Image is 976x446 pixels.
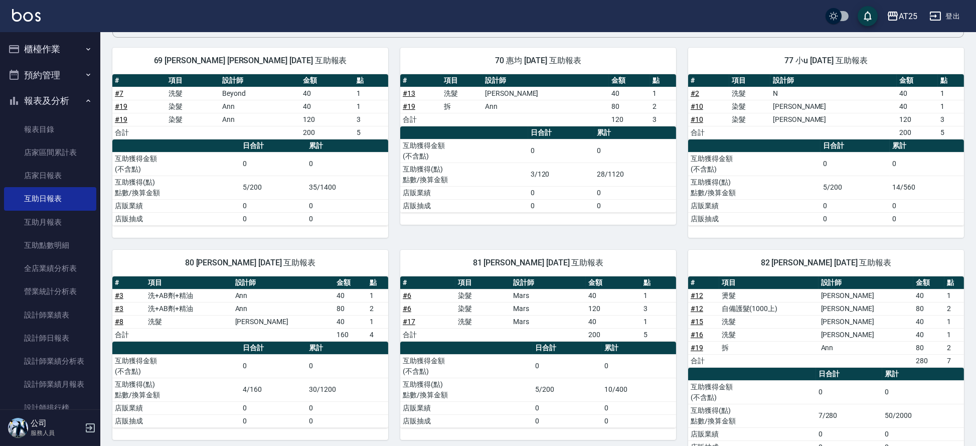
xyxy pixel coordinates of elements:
a: #3 [115,291,123,300]
td: 店販業績 [688,199,821,212]
td: 合計 [112,126,166,139]
td: 0 [882,427,964,440]
th: 日合計 [240,342,307,355]
td: 店販抽成 [688,212,821,225]
th: # [112,276,145,289]
td: Ann [482,100,609,113]
a: 設計師日報表 [4,327,96,350]
a: #19 [115,115,127,123]
td: 店販業績 [400,401,533,414]
button: 登出 [925,7,964,26]
button: 櫃檯作業 [4,36,96,62]
a: 互助日報表 [4,187,96,210]
td: 0 [816,427,883,440]
td: 1 [938,87,964,100]
td: 0 [306,401,388,414]
td: 40 [334,315,367,328]
th: 項目 [441,74,482,87]
td: 0 [306,354,388,378]
th: 項目 [166,74,220,87]
td: 50/2000 [882,404,964,427]
table: a dense table [688,276,964,368]
td: 0 [240,152,307,176]
td: 120 [586,302,641,315]
a: 店家日報表 [4,164,96,187]
td: 0 [602,401,676,414]
td: 14/560 [890,176,964,199]
th: 累計 [602,342,676,355]
a: #6 [403,291,411,300]
td: 3 [354,113,388,126]
td: [PERSON_NAME] [819,302,914,315]
td: 40 [609,87,650,100]
td: 5 [938,126,964,139]
th: 項目 [729,74,770,87]
a: 報表目錄 [4,118,96,141]
table: a dense table [112,74,388,139]
td: 染髮 [729,113,770,126]
button: save [858,6,878,26]
th: 累計 [306,139,388,153]
th: 設計師 [511,276,586,289]
td: Ann [819,341,914,354]
span: 70 惠均 [DATE] 互助報表 [412,56,664,66]
td: 0 [821,199,890,212]
img: Person [8,418,28,438]
a: #13 [403,89,415,97]
th: # [400,276,455,289]
td: [PERSON_NAME] [482,87,609,100]
td: 洗髮 [441,87,482,100]
td: 拆 [719,341,819,354]
td: 洗髮 [166,87,220,100]
td: 0 [594,139,676,163]
td: 洗髮 [145,315,233,328]
button: 報表及分析 [4,88,96,114]
td: 燙髮 [719,289,819,302]
td: 合計 [688,126,729,139]
td: 店販抽成 [112,414,240,427]
td: 30/1200 [306,378,388,401]
td: [PERSON_NAME] [233,315,335,328]
td: [PERSON_NAME] [819,328,914,341]
td: 0 [890,152,964,176]
td: 40 [586,289,641,302]
span: 77 小u [DATE] 互助報表 [700,56,952,66]
span: 80 [PERSON_NAME] [DATE] 互助報表 [124,258,376,268]
td: Mars [511,302,586,315]
td: 互助獲得(點) 點數/換算金額 [400,378,533,401]
td: 40 [913,315,944,328]
th: 日合計 [528,126,595,139]
td: 5/200 [821,176,890,199]
th: 金額 [300,74,354,87]
th: 累計 [594,126,676,139]
img: Logo [12,9,41,22]
th: 設計師 [770,74,897,87]
td: 洗髮 [719,328,819,341]
td: 0 [240,199,307,212]
td: 3 [650,113,676,126]
td: 5 [641,328,676,341]
td: 互助獲得(點) 點數/換算金額 [688,404,816,427]
th: 金額 [609,74,650,87]
th: 點 [944,276,964,289]
table: a dense table [400,126,676,213]
td: 80 [334,302,367,315]
td: 120 [300,113,354,126]
a: #10 [691,115,703,123]
table: a dense table [112,139,388,226]
td: 1 [354,87,388,100]
td: 染髮 [455,302,511,315]
a: 互助月報表 [4,211,96,234]
td: 80 [913,302,944,315]
a: #7 [115,89,123,97]
td: 0 [240,401,307,414]
th: 點 [354,74,388,87]
td: 3 [938,113,964,126]
td: Ann [233,289,335,302]
td: 互助獲得金額 (不含點) [112,354,240,378]
td: 40 [334,289,367,302]
th: 點 [650,74,676,87]
td: 28/1120 [594,163,676,186]
td: 店販業績 [112,199,240,212]
a: #2 [691,89,699,97]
